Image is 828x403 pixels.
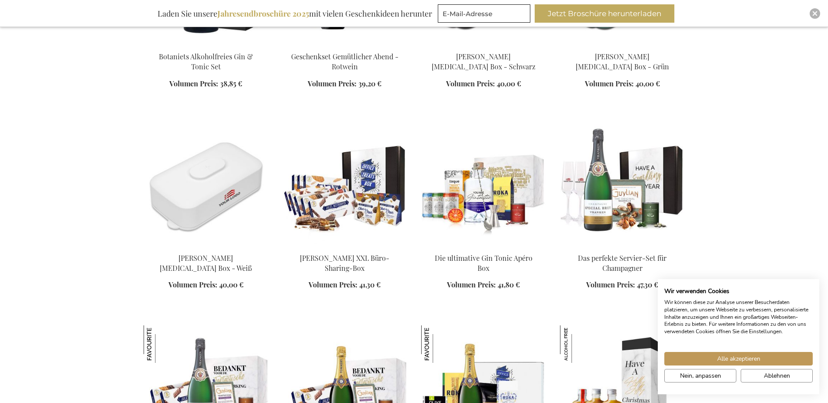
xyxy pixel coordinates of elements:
a: Volumen Preis: 38,85 € [169,79,242,89]
a: Botaniets non-alcoholic Gin & Tonic Set [144,41,268,49]
img: The Perfect Serve Champagne Set [560,124,685,246]
span: Volumen Preis: [168,280,217,289]
span: Volumen Preis: [586,280,635,289]
a: Volumen Preis: 40,00 € [168,280,244,290]
a: Jules Destrooper XXL Büro-Sharing-Box [282,242,407,251]
span: Volumen Preis: [447,280,496,289]
span: 40,00 € [219,280,244,289]
a: Stolp Digital Detox Box - Grün [560,41,685,49]
img: Vranken Champagne Temptations Set [144,325,181,363]
span: Nein, anpassen [680,371,721,380]
span: Volumen Preis: [308,79,357,88]
a: Stolp Digital Detox Box - Weiß [144,242,268,251]
span: 41,30 € [359,280,381,289]
span: Ablehnen [764,371,790,380]
button: cookie Einstellungen anpassen [664,369,736,383]
a: The Ultimate Gin Tonic Apéro Box [421,242,546,251]
img: Gimber Verkostungsbox [560,325,598,363]
span: Volumen Preis: [446,79,495,88]
a: Die ultimative Gin Tonic Apéro Box [435,253,533,273]
span: Volumen Preis: [585,79,634,88]
h2: Wir verwenden Cookies [664,287,813,295]
a: Volumen Preis: 41,80 € [447,280,520,290]
span: 38,85 € [220,79,242,88]
a: [PERSON_NAME] [MEDICAL_DATA] Box - Schwarz [432,52,536,71]
a: Stolp Digital Detox Box - Schwarz [421,41,546,49]
img: Pommery Büro-Partykasse [421,325,459,363]
span: 39,20 € [358,79,381,88]
button: Alle verweigern cookies [741,369,813,383]
span: 40,00 € [497,79,521,88]
button: Jetzt Broschüre herunterladen [535,4,674,23]
div: Laden Sie unsere mit vielen Geschenkideen herunter [154,4,436,23]
a: [PERSON_NAME] [MEDICAL_DATA] Box - Weiß [160,253,252,273]
a: Volumen Preis: 40,00 € [585,79,660,89]
span: Volumen Preis: [169,79,218,88]
p: Wir können diese zur Analyse unserer Besucherdaten platzieren, um unsere Webseite zu verbessern, ... [664,299,813,335]
a: Volumen Preis: 40,00 € [446,79,521,89]
span: Alle akzeptieren [717,354,760,363]
img: Close [812,11,818,16]
input: E-Mail-Adresse [438,4,530,23]
a: Das perfekte Servier-Set für Champagner [578,253,667,273]
img: The Ultimate Gin Tonic Apéro Box [421,124,546,246]
form: marketing offers and promotions [438,4,533,25]
span: 47,30 € [637,280,658,289]
button: Akzeptieren Sie alle cookies [664,352,813,365]
a: Botaniets Alkoholfreies Gin & Tonic Set [159,52,253,71]
img: Stolp Digital Detox Box - Weiß [144,124,268,246]
span: Volumen Preis: [309,280,357,289]
a: [PERSON_NAME] XXL Büro-Sharing-Box [300,253,389,273]
a: Volumen Preis: 39,20 € [308,79,381,89]
span: 41,80 € [498,280,520,289]
a: The Perfect Serve Champagne Set [560,242,685,251]
a: Personalised Red Wine - artistic design [282,41,407,49]
b: Jahresendbroschüre 2025 [217,8,309,19]
div: Close [810,8,820,19]
a: Volumen Preis: 47,30 € [586,280,658,290]
a: Volumen Preis: 41,30 € [309,280,381,290]
a: Geschenkset Gemütlicher Abend - Rotwein [291,52,399,71]
a: [PERSON_NAME] [MEDICAL_DATA] Box - Grün [576,52,669,71]
span: 40,00 € [636,79,660,88]
img: Jules Destrooper XXL Büro-Sharing-Box [282,124,407,246]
